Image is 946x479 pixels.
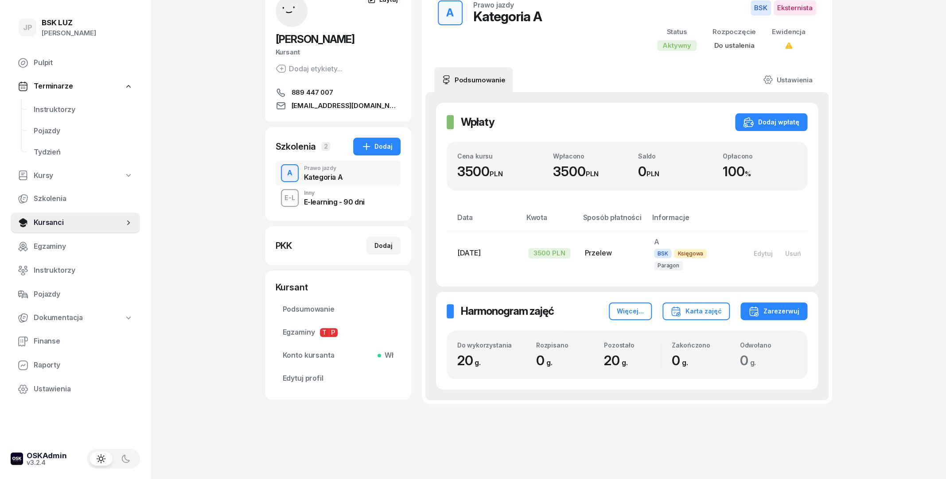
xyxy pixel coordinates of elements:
span: BSK [654,249,672,258]
button: E-L [281,189,299,207]
th: Sposób płatności [577,212,646,231]
span: Eksternista [774,0,816,15]
a: Ustawienia [756,67,819,92]
a: [EMAIL_ADDRESS][DOMAIN_NAME] [276,100,401,111]
button: BSKEksternista [751,0,816,15]
span: T [320,328,329,337]
div: Aktywny [657,40,697,51]
span: Kursanci [34,217,124,228]
span: Raporty [34,359,133,371]
small: PLN [646,170,659,178]
button: APrawo jazdyKategoria A [276,161,401,185]
small: g. [622,358,628,367]
a: Dokumentacja [11,308,140,328]
div: Kursant [276,281,401,294]
div: Edytuj [754,250,773,257]
span: Instruktorzy [34,265,133,276]
span: [PERSON_NAME] [276,33,354,46]
small: g. [750,358,756,367]
button: A [438,0,463,25]
a: Egzaminy [11,236,140,257]
div: Dodaj wpłatę [743,117,799,127]
div: Kategoria A [304,174,343,181]
div: Rozpisano [536,341,593,349]
button: Dodaj [353,138,401,155]
div: PKK [276,239,292,252]
small: g. [682,358,688,367]
div: Zakończono [672,341,728,349]
small: PLN [585,170,599,178]
span: Pojazdy [34,125,133,137]
a: Instruktorzy [27,99,140,120]
div: 100 [723,163,797,180]
span: Edytuj profil [283,373,393,384]
span: Tydzień [34,147,133,158]
h2: Harmonogram zajęć [461,304,554,318]
span: Paragon [654,261,683,270]
a: Instruktorzy [11,260,140,281]
small: PLN [490,170,503,178]
span: Podsumowanie [283,304,393,315]
span: 20 [604,352,632,368]
div: v3.2.4 [27,460,67,466]
span: JP [23,24,32,31]
span: Szkolenia [34,193,133,205]
div: Dodaj [374,240,393,251]
span: 2 [321,142,330,151]
a: EgzaminyTP [276,322,401,343]
div: Kursant [276,46,401,58]
span: Pojazdy [34,289,133,300]
button: Edytuj [747,246,779,261]
div: Odwołano [740,341,796,349]
span: Księgowa [674,249,707,258]
div: Przelew [584,247,639,259]
div: Wpłacono [553,152,627,160]
span: [DATE] [457,248,481,257]
div: 3500 [457,163,542,180]
div: Prawo jazdy [473,1,514,8]
span: Terminarze [34,81,73,92]
div: Prawo jazdy [304,166,343,171]
div: Inny [304,190,365,196]
div: Cena kursu [457,152,542,160]
a: Pojazdy [27,120,140,142]
div: 3500 PLN [528,248,571,259]
th: Kwota [521,212,578,231]
a: Konto kursantaWł [276,345,401,366]
div: [PERSON_NAME] [42,27,96,39]
img: logo-xs-dark@2x.png [11,452,23,465]
span: Wł [381,350,393,361]
span: 20 [457,352,485,368]
span: Dokumentacja [34,312,83,324]
div: Ewidencja [772,26,806,38]
a: Podsumowanie [276,299,401,320]
span: BSK [751,0,771,15]
th: Informacje [647,212,740,231]
span: Instruktorzy [34,104,133,116]
button: Dodaj etykiety... [276,63,343,74]
button: Dodaj [366,237,401,255]
a: 889 447 007 [276,87,401,98]
button: Usuń [779,246,807,261]
div: Opłacono [723,152,797,160]
div: Dodaj [361,141,393,152]
div: E-learning - 90 dni [304,198,365,205]
button: Dodaj wpłatę [735,113,807,131]
div: BSK LUZ [42,19,96,27]
span: 0 [740,352,760,368]
span: Egzaminy [34,241,133,252]
div: A [443,4,457,22]
small: g. [546,358,553,367]
div: Status [657,26,697,38]
span: 889 447 007 [292,87,333,98]
a: Podsumowanie [434,67,513,92]
span: Egzaminy [283,327,393,338]
div: OSKAdmin [27,452,67,460]
a: Ustawienia [11,379,140,400]
div: Więcej... [617,306,644,317]
span: P [329,328,338,337]
span: Do ustalenia [714,41,754,50]
button: E-LInnyE-learning - 90 dni [276,185,401,210]
a: Edytuj profil [276,368,401,389]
